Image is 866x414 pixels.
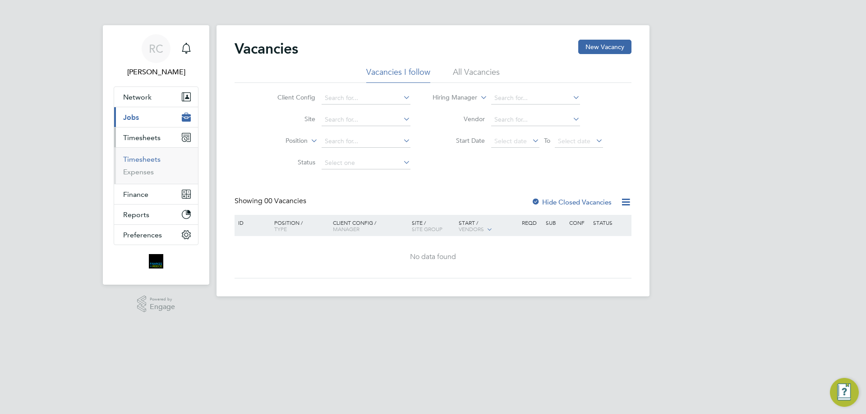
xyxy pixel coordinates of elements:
div: Sub [544,215,567,230]
input: Search for... [491,114,580,126]
label: Site [263,115,315,123]
div: Start / [456,215,520,237]
span: Reports [123,210,149,219]
button: Network [114,87,198,107]
button: Finance [114,184,198,204]
div: ID [236,215,267,230]
li: All Vacancies [453,67,500,83]
input: Search for... [322,92,410,105]
span: RC [149,43,163,55]
input: Search for... [491,92,580,105]
div: Position / [267,215,331,237]
a: Powered byEngage [137,296,175,313]
div: Showing [235,196,308,206]
span: 00 Vacancies [264,196,306,205]
label: Hiring Manager [425,93,477,102]
span: Select date [494,137,527,145]
span: To [541,135,553,146]
label: Position [256,136,308,146]
nav: Main navigation [103,25,209,285]
span: Powered by [150,296,175,303]
span: Manager [333,225,359,232]
span: Select date [558,137,590,145]
span: Robyn Clarke [114,67,198,77]
div: Conf [567,215,590,230]
span: Finance [123,190,148,199]
li: Vacancies I follow [366,67,430,83]
div: Reqd [520,215,543,230]
a: Timesheets [123,155,161,164]
label: Hide Closed Vacancies [531,198,612,206]
h2: Vacancies [235,40,298,58]
input: Search for... [322,135,410,148]
img: bromak-logo-retina.png [149,254,163,268]
button: Engage Resource Center [830,378,859,407]
span: Preferences [123,231,162,239]
span: Jobs [123,113,139,122]
button: Timesheets [114,127,198,147]
span: Network [123,93,152,101]
input: Search for... [322,114,410,126]
span: Type [274,225,287,232]
div: Site / [410,215,457,237]
span: Engage [150,303,175,311]
button: Jobs [114,107,198,127]
a: Expenses [123,168,154,176]
label: Status [263,158,315,166]
div: Client Config / [331,215,410,237]
div: Timesheets [114,147,198,184]
div: No data found [236,252,630,262]
a: Go to home page [114,254,198,268]
input: Select one [322,157,410,169]
label: Vendor [433,115,485,123]
button: Reports [114,205,198,224]
button: Preferences [114,225,198,245]
span: Vendors [459,225,484,232]
div: Status [591,215,630,230]
span: Timesheets [123,133,161,142]
span: Site Group [412,225,442,232]
label: Start Date [433,136,485,145]
a: RC[PERSON_NAME] [114,34,198,77]
label: Client Config [263,93,315,101]
button: New Vacancy [578,40,631,54]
